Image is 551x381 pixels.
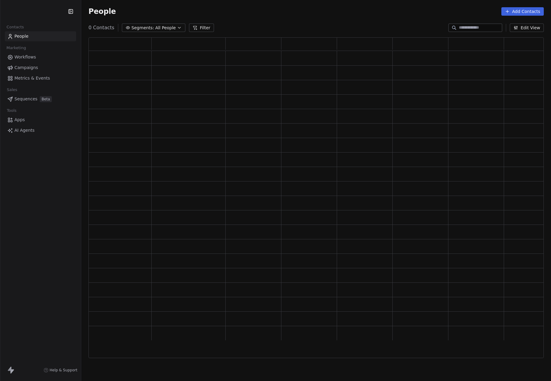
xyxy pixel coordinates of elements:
[510,24,544,32] button: Edit View
[50,368,77,373] span: Help & Support
[14,96,37,102] span: Sequences
[88,24,114,31] span: 0 Contacts
[4,23,26,32] span: Contacts
[40,96,52,102] span: Beta
[501,7,544,16] button: Add Contacts
[88,7,116,16] span: People
[5,115,76,125] a: Apps
[5,31,76,41] a: People
[4,43,29,52] span: Marketing
[14,127,35,134] span: AI Agents
[14,33,29,39] span: People
[5,94,76,104] a: SequencesBeta
[5,52,76,62] a: Workflows
[5,63,76,73] a: Campaigns
[14,65,38,71] span: Campaigns
[14,117,25,123] span: Apps
[189,24,214,32] button: Filter
[14,75,50,81] span: Metrics & Events
[14,54,36,60] span: Workflows
[132,25,154,31] span: Segments:
[44,368,77,373] a: Help & Support
[5,125,76,135] a: AI Agents
[155,25,176,31] span: All People
[5,73,76,83] a: Metrics & Events
[4,85,20,94] span: Sales
[4,106,19,115] span: Tools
